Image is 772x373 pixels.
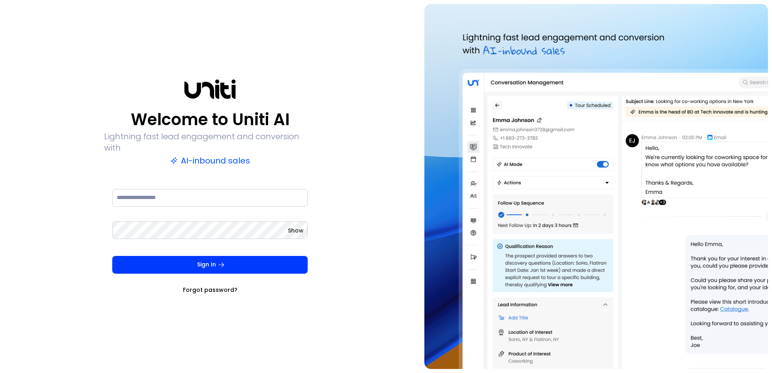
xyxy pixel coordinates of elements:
a: Forgot password? [183,286,237,294]
p: Welcome to Uniti AI [131,110,289,129]
button: Show [288,226,304,235]
p: Lightning fast lead engagement and conversion with [104,131,316,153]
img: auth-hero.png [424,4,768,369]
p: AI-inbound sales [170,155,250,166]
button: Sign In [112,256,308,274]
